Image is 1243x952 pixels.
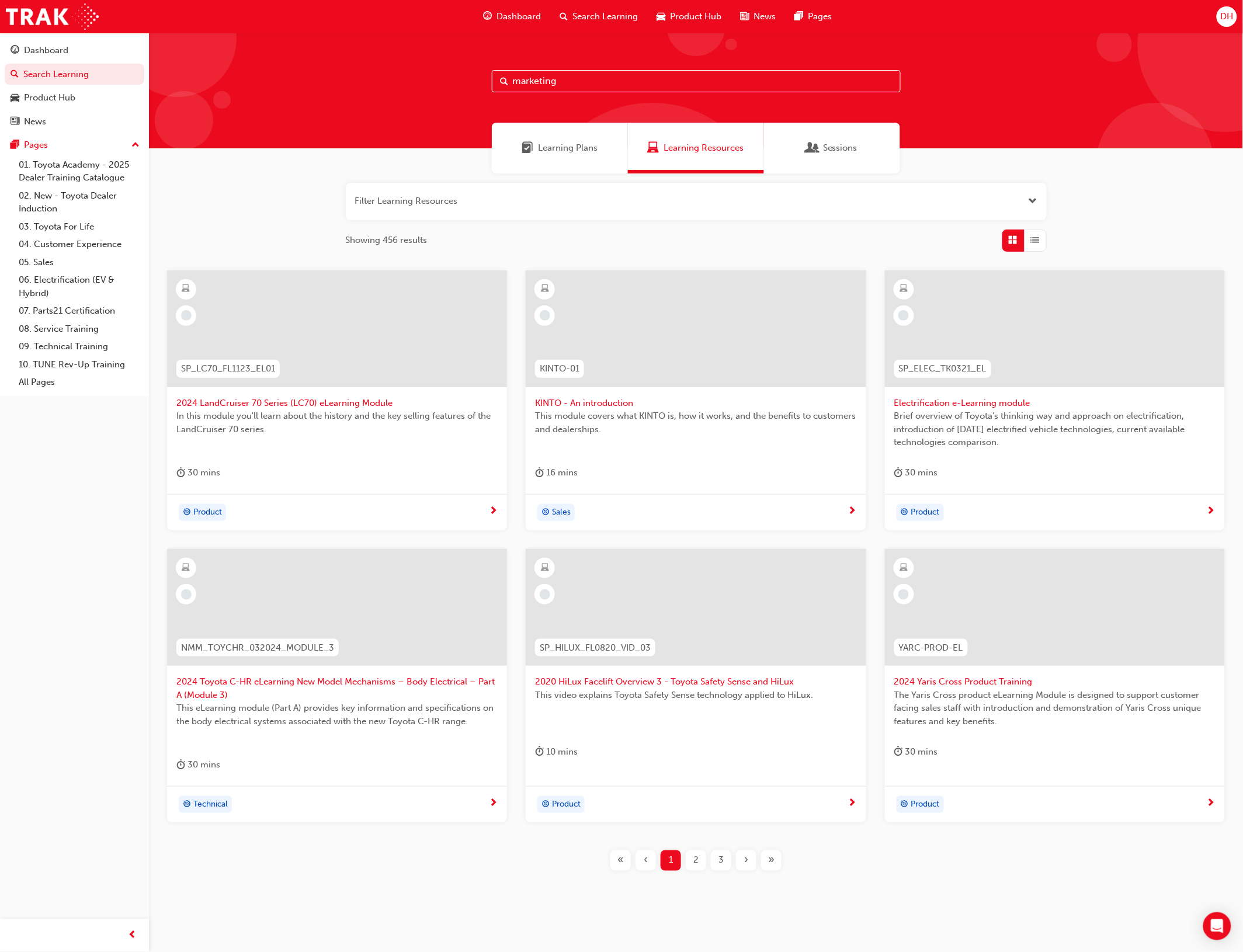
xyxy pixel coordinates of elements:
span: learningResourceType_ELEARNING-icon [900,282,908,297]
span: learningRecordVerb_NONE-icon [898,310,909,321]
div: 30 mins [176,758,220,772]
a: NMM_TOYCHR_032024_MODULE_32024 Toyota C-HR eLearning New Model Mechanisms – Body Electrical – Par... [167,549,507,822]
img: Trak [6,4,99,30]
span: 3 [718,854,724,867]
a: Dashboard [5,40,144,61]
span: up-icon [131,138,140,153]
a: Learning ResourcesLearning Resources [628,123,764,173]
a: car-iconProduct Hub [648,5,731,29]
span: 2024 LandCruiser 70 Series (LC70) eLearning Module [176,397,498,410]
span: learningRecordVerb_NONE-icon [898,589,909,600]
button: Pages [5,134,144,156]
span: List [1031,234,1040,247]
span: duration-icon [535,745,544,759]
a: 06. Electrification (EV & Hybrid) [14,271,144,302]
span: In this module you'll learn about the history and the key selling features of the LandCruiser 70 ... [176,409,498,436]
span: learningRecordVerb_NONE-icon [181,310,192,321]
a: SessionsSessions [764,123,900,173]
span: SP_ELEC_TK0321_EL [899,362,987,376]
span: next-icon [489,798,498,809]
span: Brief overview of Toyota’s thinking way and approach on electrification, introduction of [DATE] e... [894,409,1216,449]
span: learningResourceType_ELEARNING-icon [182,561,190,576]
span: next-icon [489,506,498,517]
span: duration-icon [894,745,903,759]
span: NMM_TOYCHR_032024_MODULE_3 [181,641,334,655]
span: Search [501,75,509,88]
span: prev-icon [129,929,137,943]
span: duration-icon [176,465,185,480]
span: Learning Plans [538,141,598,155]
a: YARC-PROD-EL2024 Yaris Cross Product TrainingThe Yaris Cross product eLearning Module is designed... [885,549,1225,822]
span: Product [552,798,581,811]
a: guage-iconDashboard [474,5,551,29]
span: « [617,854,624,867]
span: car-icon [657,9,666,24]
a: news-iconNews [731,5,786,29]
span: Product Hub [671,10,722,23]
span: learningRecordVerb_NONE-icon [181,589,192,600]
button: Last page [759,850,784,871]
span: Product [911,506,940,519]
span: search-icon [560,9,568,24]
span: search-icon [11,70,19,80]
span: 1 [669,854,673,867]
span: car-icon [11,93,19,103]
a: SP_LC70_FL1123_EL012024 LandCruiser 70 Series (LC70) eLearning ModuleIn this module you'll learn ... [167,270,507,531]
span: › [744,854,748,867]
span: learningResourceType_ELEARNING-icon [541,561,549,576]
span: Product [193,506,222,519]
span: learningRecordVerb_NONE-icon [540,310,550,321]
div: Pages [24,138,48,152]
button: Next page [734,850,759,871]
span: Technical [193,798,228,811]
div: Dashboard [24,44,68,57]
span: 2 [693,854,699,867]
div: News [24,115,46,128]
span: This eLearning module (Part A) provides key information and specifications on the body electrical... [176,701,498,728]
span: Pages [808,10,832,23]
span: News [754,10,776,23]
span: » [768,854,775,867]
span: target-icon [183,797,191,812]
button: DH [1217,6,1237,27]
a: 01. Toyota Academy - 2025 Dealer Training Catalogue [14,156,144,187]
button: Page 3 [709,850,734,871]
a: pages-iconPages [786,5,842,29]
span: Showing 456 results [346,234,428,247]
div: 16 mins [535,465,578,480]
a: search-iconSearch Learning [551,5,648,29]
span: guage-icon [484,9,492,24]
span: learningResourceType_ELEARNING-icon [182,282,190,297]
span: next-icon [848,798,857,809]
a: 05. Sales [14,253,144,272]
span: Learning Resources [664,141,744,155]
a: 03. Toyota For Life [14,218,144,236]
span: learningResourceType_ELEARNING-icon [541,282,549,297]
span: target-icon [541,797,550,812]
button: Previous page [633,850,658,871]
span: next-icon [848,506,857,517]
span: target-icon [901,797,909,812]
span: SP_HILUX_FL0820_VID_03 [540,641,651,655]
div: 10 mins [535,745,578,759]
span: news-icon [11,117,19,127]
span: YARC-PROD-EL [899,641,963,655]
a: 09. Technical Training [14,338,144,356]
button: Page 2 [683,850,709,871]
span: The Yaris Cross product eLearning Module is designed to support customer facing sales staff with ... [894,689,1216,728]
span: Sessions [807,141,818,155]
a: KINTO-01KINTO - An introductionThis module covers what KINTO is, how it works, and the benefits t... [526,270,866,531]
button: Open the filter [1029,194,1037,208]
a: 08. Service Training [14,320,144,338]
div: Product Hub [24,91,75,105]
span: learningRecordVerb_NONE-icon [540,589,550,600]
span: pages-icon [11,140,19,151]
div: Open Intercom Messenger [1203,912,1231,940]
button: First page [608,850,633,871]
span: 2020 HiLux Facelift Overview 3 - Toyota Safety Sense and HiLux [535,675,856,689]
span: DH [1220,10,1233,23]
span: 2024 Yaris Cross Product Training [894,675,1216,689]
span: Search Learning [573,10,638,23]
